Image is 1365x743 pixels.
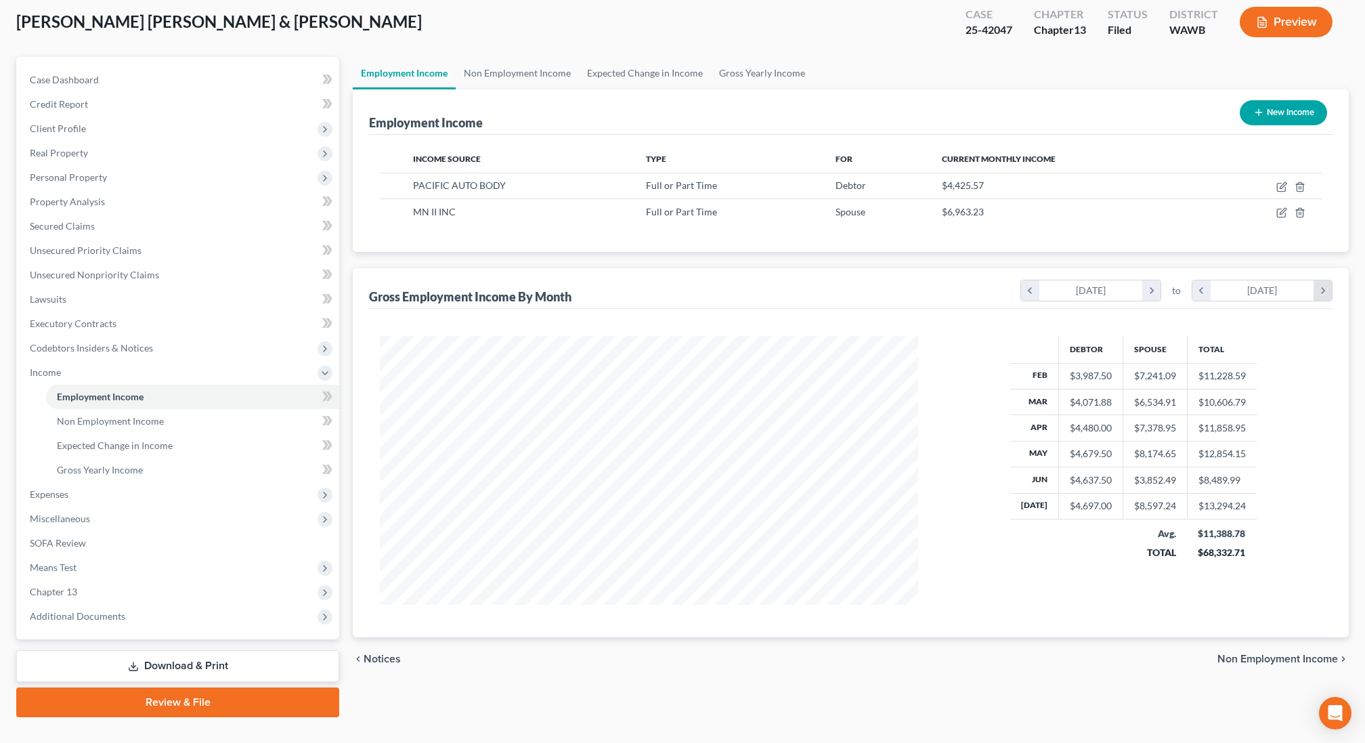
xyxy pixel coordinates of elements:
th: Spouse [1123,336,1187,363]
div: WAWB [1169,22,1218,38]
a: Credit Report [19,92,339,116]
span: Credit Report [30,98,88,110]
div: TOTAL [1133,546,1176,559]
span: Client Profile [30,123,86,134]
span: Expected Change in Income [57,440,173,451]
i: chevron_right [1338,654,1349,664]
i: chevron_right [1314,280,1332,301]
span: Codebtors Insiders & Notices [30,342,153,354]
a: Expected Change in Income [46,433,339,458]
span: to [1172,284,1181,297]
a: Expected Change in Income [579,57,711,89]
div: [DATE] [1039,280,1143,301]
span: Non Employment Income [57,415,164,427]
div: $4,679.50 [1070,447,1112,461]
span: Lawsuits [30,293,66,305]
td: $12,854.15 [1187,441,1257,467]
span: Debtor [836,179,866,191]
span: MN II INC [413,206,456,217]
button: Preview [1240,7,1332,37]
a: Non Employment Income [456,57,579,89]
i: chevron_right [1142,280,1161,301]
div: Case [966,7,1012,22]
div: Status [1108,7,1148,22]
span: Personal Property [30,171,107,183]
td: $8,489.99 [1187,467,1257,493]
th: Apr [1010,415,1059,441]
span: Miscellaneous [30,513,90,524]
a: Gross Yearly Income [711,57,813,89]
span: Property Analysis [30,196,105,207]
span: Real Property [30,147,88,158]
span: Income [30,366,61,378]
div: $4,071.88 [1070,396,1112,409]
div: $68,332.71 [1198,546,1246,559]
span: SOFA Review [30,537,86,549]
span: $6,963.23 [942,206,984,217]
a: Property Analysis [19,190,339,214]
a: Case Dashboard [19,68,339,92]
a: Executory Contracts [19,312,339,336]
i: chevron_left [1192,280,1211,301]
div: $11,388.78 [1198,527,1246,540]
div: 25-42047 [966,22,1012,38]
a: Secured Claims [19,214,339,238]
div: Filed [1108,22,1148,38]
a: Review & File [16,687,339,717]
span: PACIFIC AUTO BODY [413,179,506,191]
th: Jun [1010,467,1059,493]
div: $3,987.50 [1070,369,1112,383]
div: $7,241.09 [1134,369,1176,383]
span: Chapter 13 [30,586,77,597]
div: $3,852.49 [1134,473,1176,487]
button: New Income [1240,100,1327,125]
div: $4,480.00 [1070,421,1112,435]
a: Lawsuits [19,287,339,312]
div: $4,637.50 [1070,473,1112,487]
a: Unsecured Priority Claims [19,238,339,263]
button: chevron_left Notices [353,654,401,664]
span: Unsecured Nonpriority Claims [30,269,159,280]
span: Gross Yearly Income [57,464,143,475]
td: $11,228.59 [1187,363,1257,389]
th: May [1010,441,1059,467]
span: Expenses [30,488,68,500]
th: Total [1187,336,1257,363]
span: Secured Claims [30,220,95,232]
span: Additional Documents [30,610,125,622]
div: Open Intercom Messenger [1319,697,1351,729]
span: Type [646,154,666,164]
span: Unsecured Priority Claims [30,245,142,256]
td: $11,858.95 [1187,415,1257,441]
th: Debtor [1058,336,1123,363]
td: $13,294.24 [1187,493,1257,519]
button: Non Employment Income chevron_right [1217,654,1349,664]
span: Employment Income [57,391,144,402]
th: Feb [1010,363,1059,389]
th: [DATE] [1010,493,1059,519]
span: Income Source [413,154,481,164]
div: Chapter [1034,22,1086,38]
div: District [1169,7,1218,22]
div: $7,378.95 [1134,421,1176,435]
i: chevron_left [353,654,364,664]
a: Employment Income [46,385,339,409]
span: Spouse [836,206,865,217]
span: $4,425.57 [942,179,984,191]
a: Employment Income [353,57,456,89]
div: [DATE] [1211,280,1314,301]
span: Non Employment Income [1217,654,1338,664]
div: Employment Income [369,114,483,131]
span: For [836,154,852,164]
span: Full or Part Time [646,179,717,191]
a: Non Employment Income [46,409,339,433]
div: $8,597.24 [1134,499,1176,513]
div: $6,534.91 [1134,396,1176,409]
div: Gross Employment Income By Month [369,289,571,305]
a: Unsecured Nonpriority Claims [19,263,339,287]
a: Download & Print [16,650,339,682]
a: SOFA Review [19,531,339,555]
div: Avg. [1133,527,1176,540]
div: $8,174.65 [1134,447,1176,461]
td: $10,606.79 [1187,389,1257,415]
